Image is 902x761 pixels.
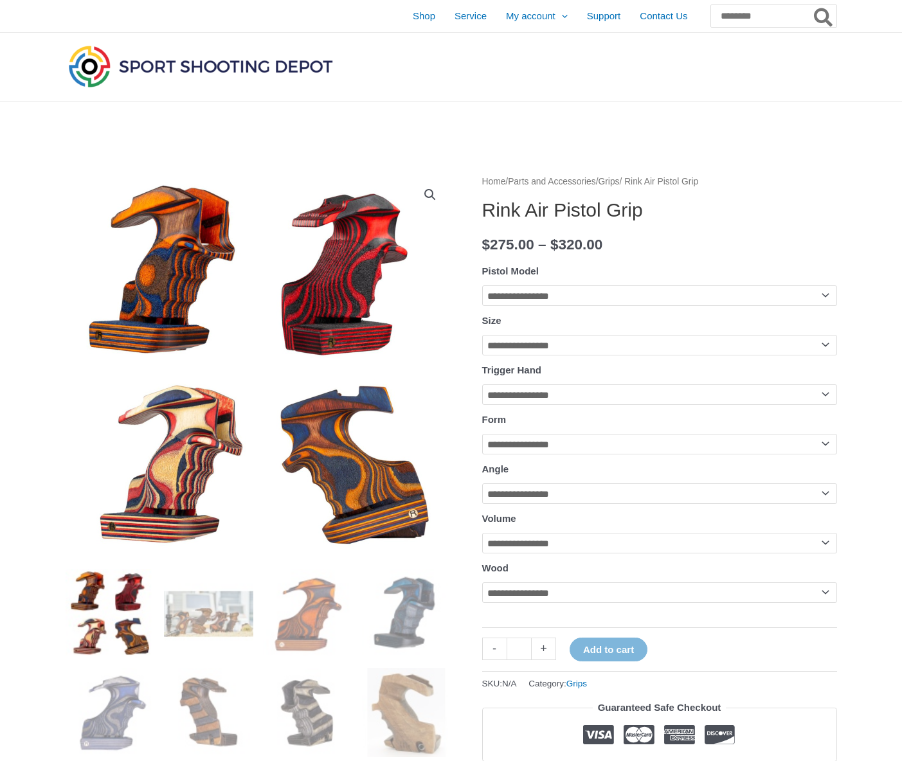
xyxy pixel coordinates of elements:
[482,513,516,524] label: Volume
[482,414,507,425] label: Form
[593,699,726,717] legend: Guaranteed Safe Checkout
[482,463,509,474] label: Angle
[164,569,253,658] img: Rink Air Pistol Grip - Image 2
[482,676,517,692] span: SKU:
[508,177,596,186] a: Parts and Accessories
[362,569,451,658] img: Rink Air Pistol Grip - Image 4
[482,364,542,375] label: Trigger Hand
[482,315,501,326] label: Size
[507,638,532,660] input: Product quantity
[482,638,507,660] a: -
[263,668,352,757] img: Rink Air Pistol Grip - Image 7
[550,237,602,253] bdi: 320.00
[66,42,336,90] img: Sport Shooting Depot
[482,237,534,253] bdi: 275.00
[419,183,442,206] a: View full-screen image gallery
[482,265,539,276] label: Pistol Model
[599,177,620,186] a: Grips
[550,237,559,253] span: $
[482,174,837,190] nav: Breadcrumb
[502,679,517,688] span: N/A
[263,569,352,658] img: Rink Air Pistol Grip - Image 3
[66,668,155,757] img: Rink Air Pistol Grip - Image 5
[482,562,509,573] label: Wood
[528,676,587,692] span: Category:
[532,638,556,660] a: +
[482,237,491,253] span: $
[811,5,836,27] button: Search
[482,177,506,186] a: Home
[570,638,647,661] button: Add to cart
[164,668,253,757] img: Rink Air Pistol Grip - Image 6
[538,237,546,253] span: –
[362,668,451,757] img: Rink Air Pistol Grip - Image 8
[566,679,587,688] a: Grips
[482,199,837,222] h1: Rink Air Pistol Grip
[66,569,155,658] img: Rink Air Pistol Grip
